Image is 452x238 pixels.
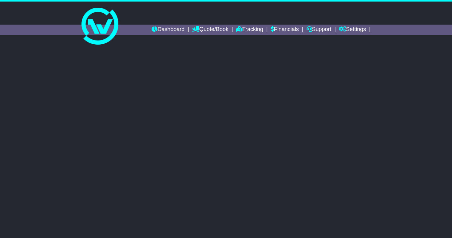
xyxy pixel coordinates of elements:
[236,25,263,35] a: Tracking
[152,25,184,35] a: Dashboard
[339,25,366,35] a: Settings
[307,25,331,35] a: Support
[192,25,228,35] a: Quote/Book
[271,25,299,35] a: Financials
